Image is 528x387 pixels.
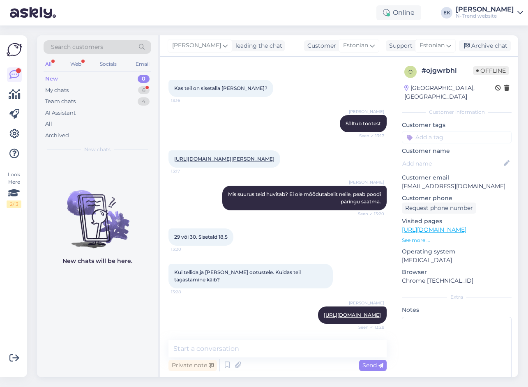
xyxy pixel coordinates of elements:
span: Estonian [420,41,445,50]
a: [URL][DOMAIN_NAME][PERSON_NAME] [174,156,274,162]
div: [PERSON_NAME] [456,6,514,13]
span: Sõltub tootest [346,120,381,127]
div: leading the chat [232,41,282,50]
p: New chats will be here. [62,257,132,265]
p: Customer email [402,173,512,182]
span: Offline [473,66,509,75]
div: Private note [168,360,217,371]
span: o [408,69,413,75]
div: Team chats [45,97,76,106]
span: Kas teil on sisetalla [PERSON_NAME]? [174,85,267,91]
span: [PERSON_NAME] [172,41,221,50]
div: Email [134,59,151,69]
div: 6 [138,86,150,94]
p: Operating system [402,247,512,256]
input: Add name [402,159,502,168]
div: 2 / 3 [7,200,21,208]
div: Web [69,59,83,69]
span: 29 või 30. Sisetald 18,5 [174,234,228,240]
div: Online [376,5,421,20]
div: Archive chat [459,40,511,51]
a: [URL][DOMAIN_NAME] [324,312,381,318]
div: Archived [45,131,69,140]
div: New [45,75,58,83]
img: No chats [37,175,158,249]
div: 0 [138,75,150,83]
span: Kui tellida ja [PERSON_NAME] ootustele. Kuidas teil tagastamine käib? [174,269,302,283]
div: All [44,59,53,69]
div: Socials [98,59,118,69]
div: Look Here [7,171,21,208]
span: Seen ✓ 13:20 [353,211,384,217]
div: All [45,120,52,128]
div: Customer [304,41,336,50]
span: Seen ✓ 13:17 [353,133,384,139]
span: 13:20 [171,246,202,252]
div: AI Assistant [45,109,76,117]
div: Support [386,41,413,50]
p: Chrome [TECHNICAL_ID] [402,276,512,285]
div: Request phone number [402,203,476,214]
a: [URL][DOMAIN_NAME] [402,226,466,233]
span: [PERSON_NAME] [349,179,384,185]
p: Customer tags [402,121,512,129]
p: Notes [402,306,512,314]
span: 13:16 [171,97,202,104]
p: See more ... [402,237,512,244]
div: [GEOGRAPHIC_DATA], [GEOGRAPHIC_DATA] [404,84,495,101]
div: # ojgwrbhl [422,66,473,76]
div: My chats [45,86,69,94]
img: Askly Logo [7,42,22,58]
a: [PERSON_NAME]N-Trend website [456,6,523,19]
div: EK [441,7,452,18]
p: [MEDICAL_DATA] [402,256,512,265]
span: Estonian [343,41,368,50]
span: Seen ✓ 13:28 [353,324,384,330]
span: Send [362,362,383,369]
span: 13:17 [171,168,202,174]
div: 4 [138,97,150,106]
div: N-Trend website [456,13,514,19]
input: Add a tag [402,131,512,143]
span: Search customers [51,43,103,51]
span: 13:28 [171,289,202,295]
p: Customer phone [402,194,512,203]
span: [PERSON_NAME] [349,300,384,306]
span: Mis suurus teid huvitab? Ei ole mõõdutabelit neile, peab poodi päringu saatma. [228,191,382,205]
p: Customer name [402,147,512,155]
span: New chats [84,146,111,153]
div: Customer information [402,108,512,116]
p: Browser [402,268,512,276]
span: [PERSON_NAME] [349,108,384,115]
p: Visited pages [402,217,512,226]
div: Extra [402,293,512,301]
p: [EMAIL_ADDRESS][DOMAIN_NAME] [402,182,512,191]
